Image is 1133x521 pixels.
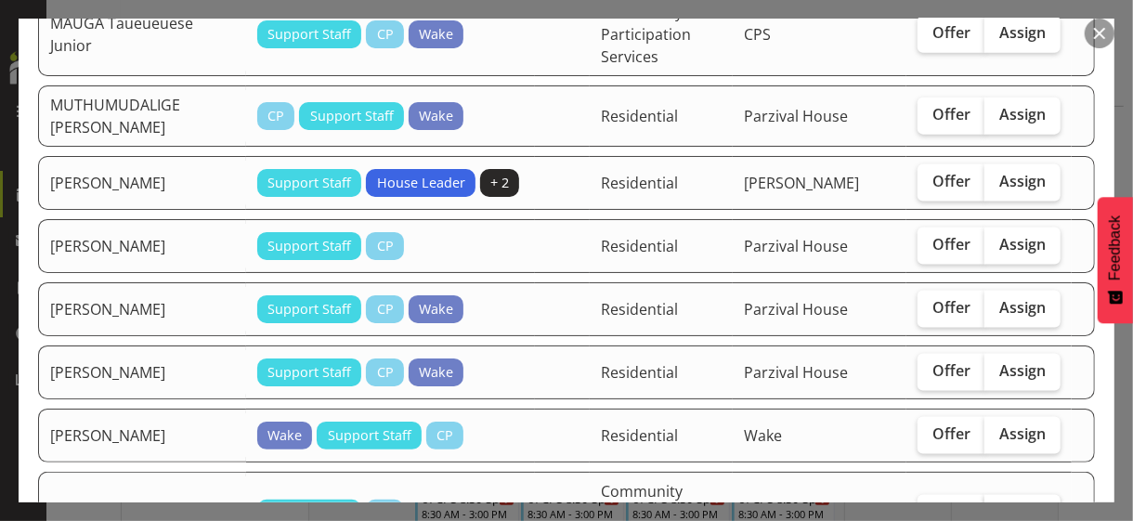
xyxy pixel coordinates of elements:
[38,409,246,462] td: [PERSON_NAME]
[932,424,970,443] span: Offer
[932,23,970,42] span: Offer
[38,85,246,147] td: MUTHUMUDALIGE [PERSON_NAME]
[267,299,351,319] span: Support Staff
[744,24,771,45] span: CPS
[267,106,284,126] span: CP
[999,105,1046,124] span: Assign
[267,24,351,45] span: Support Staff
[419,362,453,383] span: Wake
[932,172,970,190] span: Offer
[377,362,394,383] span: CP
[601,236,678,256] span: Residential
[601,299,678,319] span: Residential
[328,425,411,446] span: Support Staff
[38,282,246,336] td: [PERSON_NAME]
[377,299,394,319] span: CP
[999,23,1046,42] span: Assign
[932,298,970,317] span: Offer
[377,236,394,256] span: CP
[744,425,782,446] span: Wake
[601,173,678,193] span: Residential
[999,361,1046,380] span: Assign
[490,173,509,193] span: + 2
[999,298,1046,317] span: Assign
[601,425,678,446] span: Residential
[267,173,351,193] span: Support Staff
[419,299,453,319] span: Wake
[744,106,848,126] span: Parzival House
[377,173,465,193] span: House Leader
[999,235,1046,254] span: Assign
[744,362,848,383] span: Parzival House
[436,425,453,446] span: CP
[419,24,453,45] span: Wake
[932,235,970,254] span: Offer
[267,362,351,383] span: Support Staff
[601,2,691,67] span: Community Participation Services
[38,156,246,210] td: [PERSON_NAME]
[267,236,351,256] span: Support Staff
[601,106,678,126] span: Residential
[999,424,1046,443] span: Assign
[932,105,970,124] span: Offer
[38,345,246,399] td: [PERSON_NAME]
[419,106,453,126] span: Wake
[999,172,1046,190] span: Assign
[1098,197,1133,323] button: Feedback - Show survey
[601,362,678,383] span: Residential
[1107,215,1124,280] span: Feedback
[932,361,970,380] span: Offer
[377,24,394,45] span: CP
[744,299,848,319] span: Parzival House
[38,219,246,273] td: [PERSON_NAME]
[744,236,848,256] span: Parzival House
[310,106,394,126] span: Support Staff
[744,173,859,193] span: [PERSON_NAME]
[267,425,302,446] span: Wake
